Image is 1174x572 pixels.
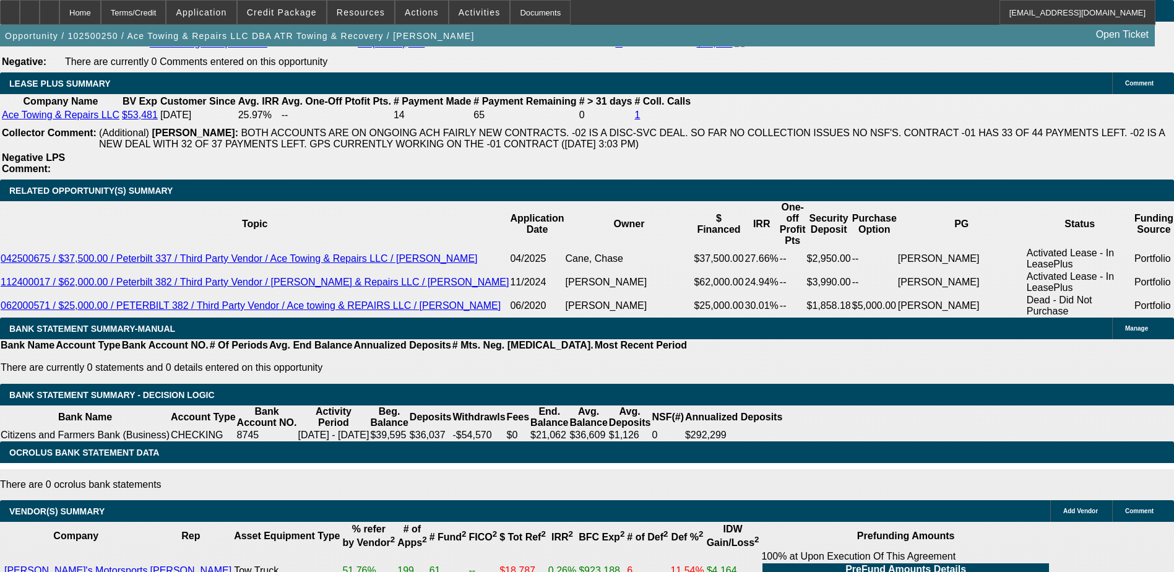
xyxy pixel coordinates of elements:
[1125,325,1148,332] span: Manage
[2,128,97,138] b: Collector Comment:
[779,247,806,271] td: --
[99,128,149,138] span: (Additional)
[473,96,576,106] b: # Payment Remaining
[123,96,157,106] b: BV Exp
[170,405,236,429] th: Account Type
[176,7,227,17] span: Application
[369,429,408,441] td: $39,595
[452,405,506,429] th: Withdrawls
[754,535,759,544] sup: 2
[429,532,467,542] b: # Fund
[2,110,119,120] a: Ace Towing & Repairs LLC
[499,532,546,542] b: $ Tot Ref
[1026,247,1134,271] td: Activated Lease - In LeasePlus
[579,109,633,121] td: 0
[594,339,688,352] th: Most Recent Period
[663,529,668,539] sup: 2
[122,110,158,120] a: $53,481
[236,429,298,441] td: 8745
[857,531,955,541] b: Prefunding Amounts
[238,109,280,121] td: 25.97%
[569,429,608,441] td: $36,609
[579,532,624,542] b: BFC Exp
[745,294,779,318] td: 30.01%
[806,294,852,318] td: $1,858.18
[651,405,684,429] th: NSF(#)
[1026,201,1134,247] th: Status
[247,7,317,17] span: Credit Package
[779,294,806,318] td: --
[1,277,509,287] a: 112400017 / $62,000.00 / Peterbilt 382 / Third Party Vendor / [PERSON_NAME] & Repairs LLC / [PERS...
[779,271,806,294] td: --
[565,201,694,247] th: Owner
[342,524,395,548] b: % refer by Vendor
[693,271,744,294] td: $62,000.00
[9,390,215,400] span: Bank Statement Summary - Decision Logic
[393,109,472,121] td: 14
[493,529,497,539] sup: 2
[282,96,391,106] b: Avg. One-Off Ptofit Pts.
[693,294,744,318] td: $25,000.00
[569,405,608,429] th: Avg. Balance
[565,294,694,318] td: [PERSON_NAME]
[608,405,652,429] th: Avg. Deposits
[409,405,452,429] th: Deposits
[236,405,298,429] th: Bank Account NO.
[1134,294,1174,318] td: Portfolio
[391,535,395,544] sup: 2
[506,405,530,429] th: Fees
[9,448,159,457] span: OCROLUS BANK STATEMENT DATA
[745,201,779,247] th: IRR
[1,362,687,373] p: There are currently 0 statements and 0 details entered on this opportunity
[509,294,564,318] td: 06/2020
[452,339,594,352] th: # Mts. Neg. [MEDICAL_DATA].
[1125,508,1154,514] span: Comment
[469,532,498,542] b: FICO
[541,529,545,539] sup: 2
[238,1,326,24] button: Credit Package
[1026,271,1134,294] td: Activated Lease - In LeasePlus
[281,109,392,121] td: --
[897,294,1026,318] td: [PERSON_NAME]
[530,405,569,429] th: End. Balance
[509,201,564,247] th: Application Date
[565,247,694,271] td: Cane, Chase
[509,271,564,294] td: 11/2024
[1,253,478,264] a: 042500675 / $37,500.00 / Peterbilt 337 / Third Party Vendor / Ace Towing & Repairs LLC / [PERSON_...
[409,429,452,441] td: $36,037
[297,405,369,429] th: Activity Period
[369,405,408,429] th: Beg. Balance
[181,531,200,541] b: Rep
[1063,508,1098,514] span: Add Vendor
[745,271,779,294] td: 24.94%
[160,109,236,121] td: [DATE]
[269,339,353,352] th: Avg. End Balance
[170,429,236,441] td: CHECKING
[297,429,369,441] td: [DATE] - [DATE]
[160,96,236,106] b: Customer Since
[707,524,759,548] b: IDW Gain/Loss
[671,532,704,542] b: Def %
[806,201,852,247] th: Security Deposit
[634,96,691,106] b: # Coll. Calls
[459,7,501,17] span: Activities
[565,271,694,294] td: [PERSON_NAME]
[852,247,897,271] td: --
[1134,271,1174,294] td: Portfolio
[1091,24,1154,45] a: Open Ticket
[745,247,779,271] td: 27.66%
[397,524,426,548] b: # of Apps
[238,96,279,106] b: Avg. IRR
[65,56,327,67] span: There are currently 0 Comments entered on this opportunity
[693,247,744,271] td: $37,500.00
[509,247,564,271] td: 04/2025
[2,56,46,67] b: Negative:
[806,247,852,271] td: $2,950.00
[209,339,269,352] th: # Of Periods
[452,429,506,441] td: -$54,570
[530,429,569,441] td: $21,062
[579,96,632,106] b: # > 31 days
[473,109,577,121] td: 65
[2,152,65,174] b: Negative LPS Comment:
[852,271,897,294] td: --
